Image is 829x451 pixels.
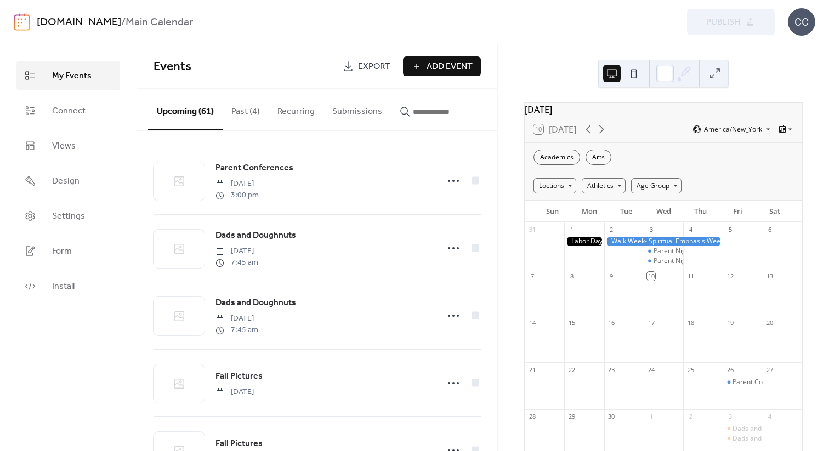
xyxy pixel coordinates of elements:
img: logo [14,13,30,31]
span: [DATE] [215,178,259,190]
div: 5 [726,225,734,233]
div: CC [788,8,815,36]
div: Sun [533,201,571,222]
span: America/New_York [704,126,762,133]
div: 15 [567,319,576,327]
div: 1 [647,413,655,421]
span: Fall Pictures [215,437,263,450]
div: Arts [586,150,611,165]
a: Install [16,271,120,301]
div: 7 [528,272,536,280]
span: Views [52,140,76,153]
span: 3:00 pm [215,190,259,201]
a: Form [16,236,120,266]
a: Fall Pictures [215,437,263,451]
div: 26 [726,366,734,374]
div: 8 [567,272,576,280]
span: [DATE] [215,246,258,257]
span: Connect [52,105,86,118]
div: Fri [719,201,757,222]
div: Parent Conferences [733,378,793,387]
div: 2 [607,225,616,233]
span: Settings [52,210,85,223]
button: Past (4) [223,89,269,129]
div: 9 [607,272,616,280]
a: Connect [16,96,120,125]
span: Events [154,55,191,79]
a: Views [16,131,120,161]
button: Upcoming (61) [148,89,223,130]
div: Tue [608,201,645,222]
div: 24 [647,366,655,374]
div: 13 [766,272,774,280]
div: Thu [682,201,719,222]
div: Dads and Doughnuts [733,434,797,443]
a: Design [16,166,120,196]
span: 7:45 am [215,324,258,336]
a: Parent Conferences [215,161,293,175]
div: Walk Week- Spiritual Emphasis Week [604,237,723,246]
div: 11 [686,272,695,280]
div: 17 [647,319,655,327]
a: Fall Pictures [215,369,263,384]
div: 30 [607,413,616,421]
div: 27 [766,366,774,374]
div: 28 [528,413,536,421]
div: 31 [528,225,536,233]
div: 29 [567,413,576,421]
span: Add Event [427,60,473,73]
span: Fall Pictures [215,370,263,383]
div: Labor Day - No School (Offices Closed) [564,237,604,246]
div: 16 [607,319,616,327]
button: Recurring [269,89,323,129]
div: Wed [645,201,682,222]
span: 7:45 am [215,257,258,269]
div: 1 [567,225,576,233]
div: 12 [726,272,734,280]
span: [DATE] [215,313,258,324]
span: Export [358,60,390,73]
a: Export [334,56,399,76]
a: Dads and Doughnuts [215,229,296,243]
div: Parent Night [654,256,692,266]
a: My Events [16,61,120,90]
span: Dads and Doughnuts [215,296,296,310]
div: Parent Conferences [723,378,762,387]
button: Submissions [323,89,391,129]
div: 18 [686,319,695,327]
span: Parent Conferences [215,162,293,175]
span: [DATE] [215,386,254,398]
div: [DATE] [525,103,802,116]
div: 4 [686,225,695,233]
div: 14 [528,319,536,327]
div: 19 [726,319,734,327]
div: Dads and Doughnuts [723,424,762,433]
div: Sat [756,201,793,222]
div: 2 [686,413,695,421]
span: Install [52,280,75,293]
div: 20 [766,319,774,327]
a: Settings [16,201,120,231]
span: Dads and Doughnuts [215,229,296,242]
div: 25 [686,366,695,374]
div: 4 [766,413,774,421]
span: Form [52,245,72,258]
b: Main Calendar [126,12,193,33]
div: Mon [571,201,608,222]
div: Academics [533,150,580,165]
div: 10 [647,272,655,280]
div: Parent Night [644,256,683,266]
div: 21 [528,366,536,374]
div: Parent Night [644,247,683,256]
b: / [121,12,126,33]
div: 6 [766,225,774,233]
div: 23 [607,366,616,374]
div: 22 [567,366,576,374]
div: Dads and Doughnuts [733,424,797,433]
a: [DOMAIN_NAME] [37,12,121,33]
span: My Events [52,70,92,83]
div: 3 [647,225,655,233]
div: 3 [726,413,734,421]
button: Add Event [403,56,481,76]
